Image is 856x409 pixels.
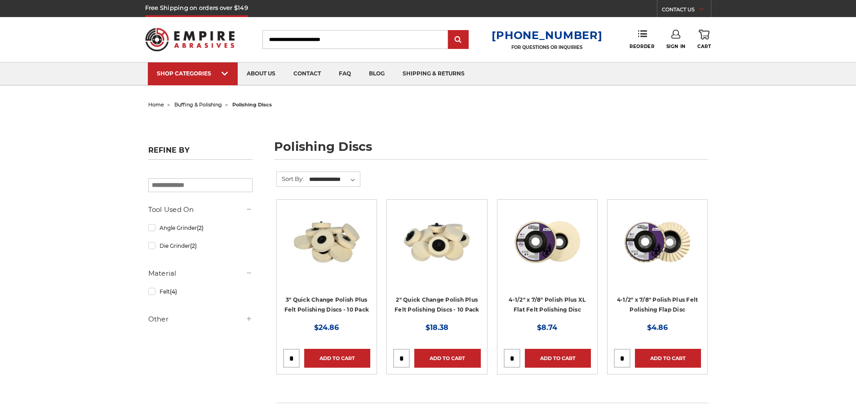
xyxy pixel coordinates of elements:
[284,62,330,85] a: contact
[426,323,448,332] span: $18.38
[232,101,272,108] span: polishing discs
[537,323,557,332] span: $8.74
[277,172,304,185] label: Sort By:
[238,62,284,85] a: about us
[330,62,360,85] a: faq
[630,30,654,49] a: Reorder
[401,206,473,278] img: 2" Roloc Polishing Felt Discs
[635,349,701,368] a: Add to Cart
[274,141,708,160] h1: polishing discs
[621,206,693,278] img: buffing and polishing felt flap disc
[170,288,177,295] span: (4)
[190,242,197,249] span: (2)
[148,220,253,236] a: Angle Grinder(2)
[511,206,583,278] img: 4.5 inch extra thick felt disc
[148,204,253,215] h5: Tool Used On
[697,44,711,49] span: Cart
[647,323,668,332] span: $4.86
[666,44,686,49] span: Sign In
[148,238,253,254] a: Die Grinder(2)
[148,101,164,108] a: home
[291,206,363,278] img: 3 inch polishing felt roloc discs
[614,206,701,293] a: buffing and polishing felt flap disc
[504,206,591,293] a: 4.5 inch extra thick felt disc
[148,268,253,279] h5: Material
[308,173,360,186] select: Sort By:
[157,70,229,77] div: SHOP CATEGORIES
[509,296,585,313] a: 4-1/2" x 7/8" Polish Plus XL Flat Felt Polishing Disc
[304,349,370,368] a: Add to Cart
[360,62,394,85] a: blog
[449,31,467,49] input: Submit
[492,29,602,42] a: [PHONE_NUMBER]
[284,296,369,313] a: 3" Quick Change Polish Plus Felt Polishing Discs - 10 Pack
[697,30,711,49] a: Cart
[395,296,479,313] a: 2" Quick Change Polish Plus Felt Polishing Discs - 10 Pack
[662,4,711,17] a: CONTACT US
[630,44,654,49] span: Reorder
[414,349,480,368] a: Add to Cart
[394,62,474,85] a: shipping & returns
[148,314,253,325] h5: Other
[148,284,253,299] a: Felt(4)
[525,349,591,368] a: Add to Cart
[283,206,370,293] a: 3 inch polishing felt roloc discs
[148,146,253,160] h5: Refine by
[492,44,602,50] p: FOR QUESTIONS OR INQUIRIES
[617,296,698,313] a: 4-1/2" x 7/8" Polish Plus Felt Polishing Flap Disc
[314,323,339,332] span: $24.86
[174,101,222,108] a: buffing & polishing
[197,224,204,231] span: (2)
[393,206,480,293] a: 2" Roloc Polishing Felt Discs
[145,22,235,57] img: Empire Abrasives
